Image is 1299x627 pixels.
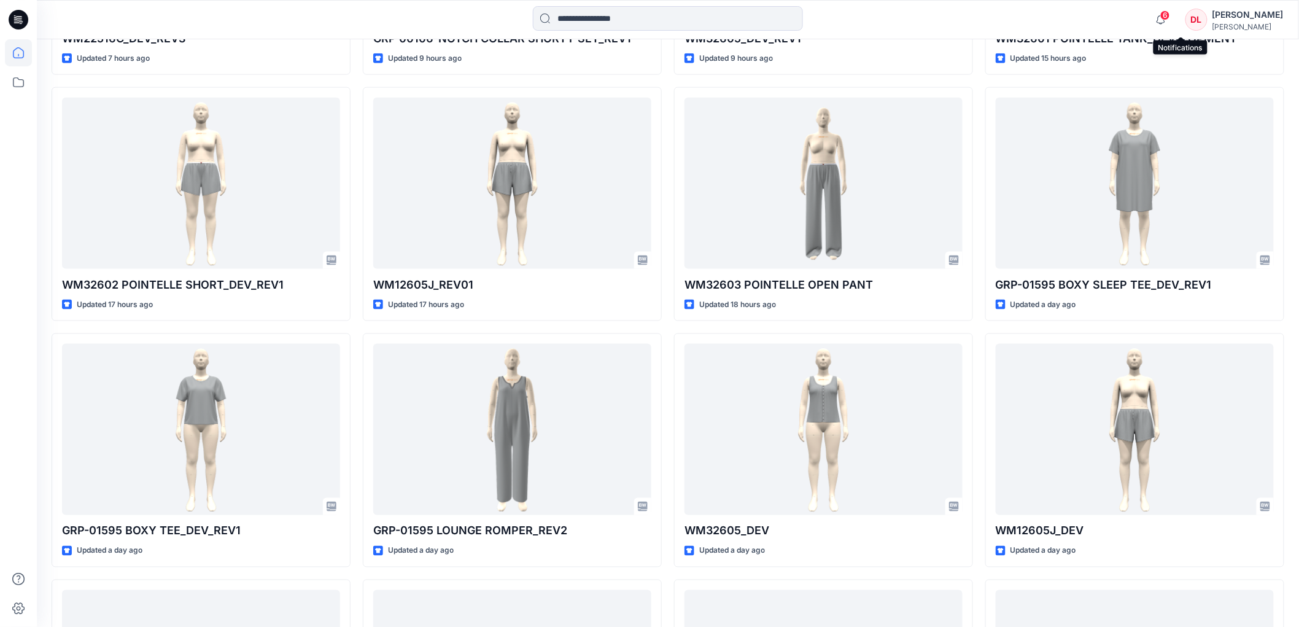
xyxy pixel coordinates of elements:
p: GRP-01595 BOXY TEE_DEV_REV1 [62,523,340,540]
p: Updated 17 hours ago [77,298,153,311]
a: WM32602 POINTELLE SHORT_DEV_REV1 [62,98,340,268]
p: Updated a day ago [699,545,765,558]
div: [PERSON_NAME] [1212,7,1284,22]
a: GRP-01595 BOXY TEE_DEV_REV1 [62,344,340,515]
p: WM32605_DEV [684,523,963,540]
p: Updated a day ago [1010,545,1076,558]
p: Updated 18 hours ago [699,298,776,311]
p: Updated 17 hours ago [388,298,464,311]
div: DL [1185,9,1208,31]
p: Updated 15 hours ago [1010,52,1087,65]
span: 6 [1160,10,1170,20]
p: GRP-01595 BOXY SLEEP TEE_DEV_REV1 [996,276,1274,294]
p: WM12605J_REV01 [373,276,651,294]
p: Updated a day ago [388,545,454,558]
p: Updated 7 hours ago [77,52,150,65]
a: WM12605J_DEV [996,344,1274,515]
a: WM32605_DEV [684,344,963,515]
p: WM12605J_DEV [996,523,1274,540]
div: [PERSON_NAME] [1212,22,1284,31]
a: GRP-01595 BOXY SLEEP TEE_DEV_REV1 [996,98,1274,268]
p: WM32602 POINTELLE SHORT_DEV_REV1 [62,276,340,294]
p: Updated 9 hours ago [699,52,773,65]
p: Updated 9 hours ago [388,52,462,65]
a: WM12605J_REV01 [373,98,651,268]
a: GRP-01595 LOUNGE ROMPER_REV2 [373,344,651,515]
p: Updated a day ago [77,545,142,558]
p: Updated a day ago [1010,298,1076,311]
p: GRP-01595 LOUNGE ROMPER_REV2 [373,523,651,540]
p: WM32603 POINTELLE OPEN PANT [684,276,963,294]
a: WM32603 POINTELLE OPEN PANT [684,98,963,268]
